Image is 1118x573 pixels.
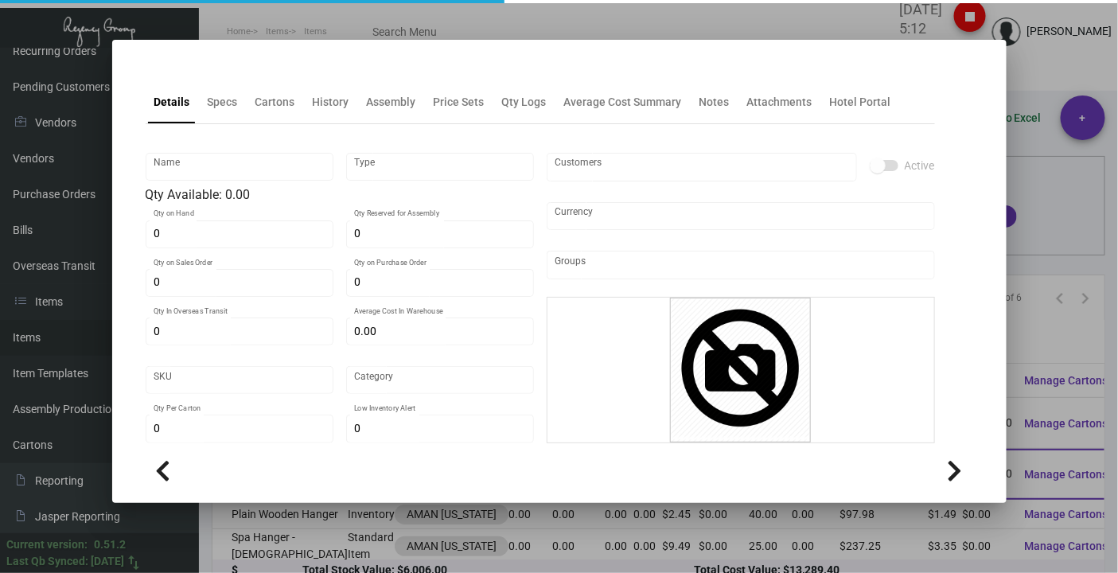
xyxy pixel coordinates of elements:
[94,536,126,553] div: 0.51.2
[905,156,935,175] span: Active
[255,94,295,111] div: Cartons
[564,94,682,111] div: Average Cost Summary
[6,536,88,553] div: Current version:
[747,94,812,111] div: Attachments
[313,94,349,111] div: History
[367,94,416,111] div: Assembly
[502,94,547,111] div: Qty Logs
[154,94,190,111] div: Details
[146,185,534,205] div: Qty Available: 0.00
[699,94,730,111] div: Notes
[555,259,926,271] input: Add new..
[434,94,485,111] div: Price Sets
[208,94,238,111] div: Specs
[555,161,848,173] input: Add new..
[830,94,891,111] div: Hotel Portal
[6,553,124,570] div: Last Qb Synced: [DATE]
